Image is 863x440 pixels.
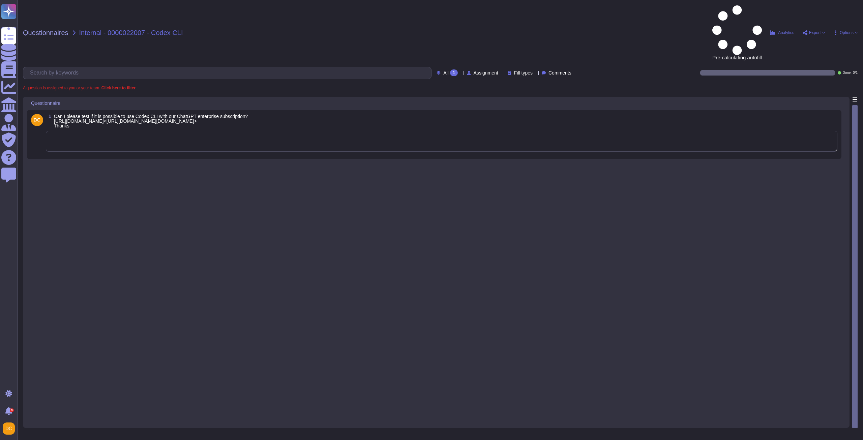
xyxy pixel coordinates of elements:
input: Search by keywords [27,67,431,79]
span: All [443,70,449,75]
div: 1 [450,69,458,76]
span: Questionnaires [23,29,68,36]
span: 0 / 1 [853,71,858,75]
span: Export [809,31,821,35]
span: Fill types [514,70,533,75]
span: Questionnaire [31,101,60,106]
span: Done: [842,71,852,75]
span: Comments [548,70,571,75]
div: 9+ [10,408,14,412]
span: Assignment [474,70,498,75]
button: user [1,421,20,436]
span: Pre-calculating autofill [712,5,762,60]
button: Analytics [770,30,794,35]
b: Click here to filter [100,86,136,90]
span: Options [840,31,854,35]
span: Internal - 0000022007 - Codex CLI [79,29,183,36]
span: Analytics [778,31,794,35]
span: Can I please test if it is possible to use Codex CLI with our ChatGPT enterprise subscription? [U... [54,114,248,128]
img: user [3,422,15,435]
span: 1 [46,114,51,119]
span: A question is assigned to you or your team. [23,86,136,90]
img: user [31,114,43,126]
